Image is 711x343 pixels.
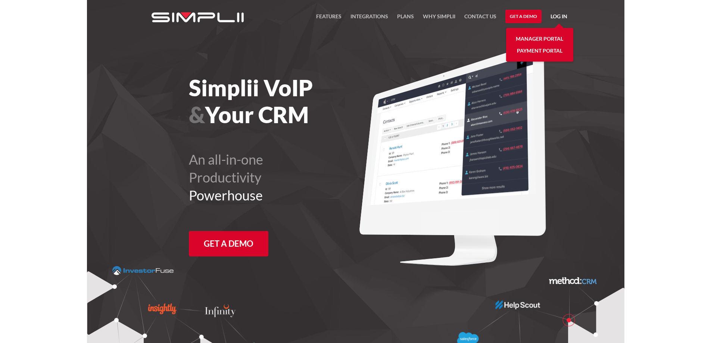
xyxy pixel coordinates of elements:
a: Log in [551,12,567,23]
h2: An all-in-one Productivity [189,150,397,204]
h1: Simplii VoIP Your CRM [189,74,397,128]
img: Simplii [152,12,244,22]
a: Why Simplii [423,12,455,25]
a: Plans [397,12,414,25]
a: Get a Demo [505,10,542,23]
a: Manager Portal [516,33,563,45]
a: Get a Demo [189,231,268,256]
a: Contact US [464,12,496,25]
a: FEATURES [316,12,342,25]
span: & [189,101,205,128]
span: Powerhouse [189,187,263,203]
a: Integrations [350,12,388,25]
a: Payment Portal [517,45,562,57]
